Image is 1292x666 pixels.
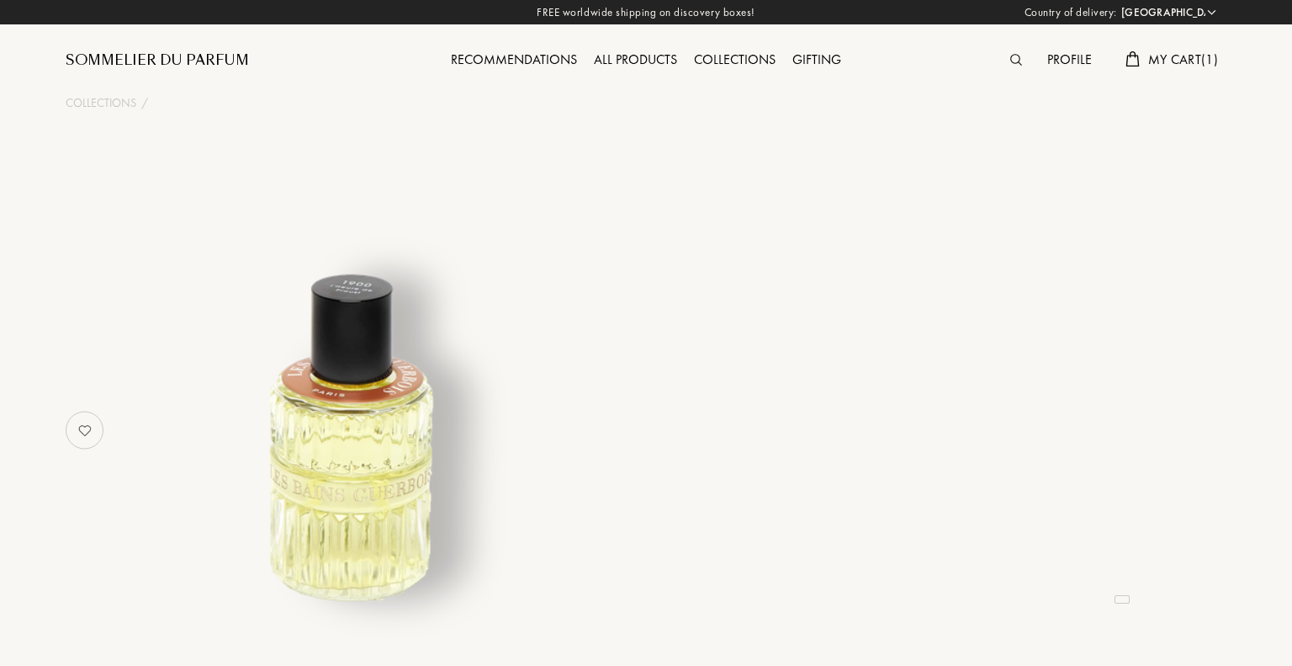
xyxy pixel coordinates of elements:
[686,51,784,68] a: Collections
[784,50,850,72] div: Gifting
[442,51,585,68] a: Recommendations
[66,51,249,71] a: Sommelier du Parfum
[1148,51,1218,68] span: My Cart ( 1 )
[784,51,850,68] a: Gifting
[1039,50,1100,72] div: Profile
[1010,54,1022,66] img: search_icn.svg
[148,214,564,631] img: undefined undefined
[1025,4,1117,21] span: Country of delivery:
[141,94,148,112] div: /
[1125,51,1139,67] img: cart.svg
[686,50,784,72] div: Collections
[585,50,686,72] div: All products
[585,51,686,68] a: All products
[66,94,136,112] a: Collections
[68,413,102,447] img: no_like_p.png
[1039,51,1100,68] a: Profile
[442,50,585,72] div: Recommendations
